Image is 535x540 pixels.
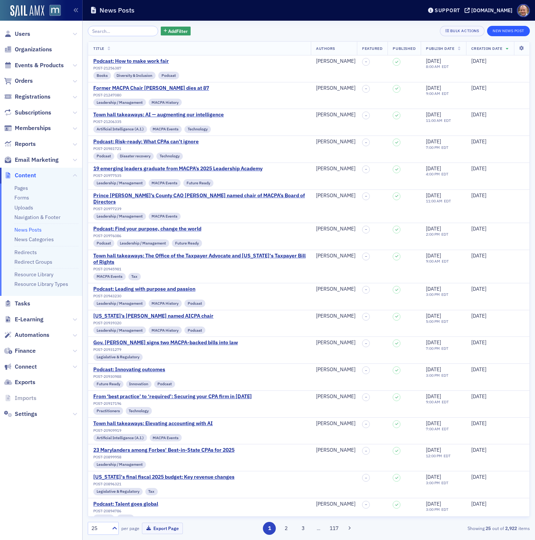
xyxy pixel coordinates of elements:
span: [DATE] [426,500,441,507]
span: Events & Products [15,61,64,69]
span: [DATE] [426,474,441,480]
a: Content [4,171,36,180]
a: Settings [4,410,37,418]
a: Town hall takeaways: Elevating accounting with AI [93,420,213,427]
span: EDT [440,91,449,96]
span: [DATE] [471,366,486,373]
span: Connect [15,363,37,371]
span: [DATE] [426,192,441,199]
span: [DATE] [426,165,441,172]
div: Podcast: Innovating outcomes [93,366,175,373]
a: Exports [4,378,35,386]
div: Podcast [158,72,179,79]
div: 25 [91,524,108,532]
a: [PERSON_NAME] [316,366,355,373]
div: Leadership / Management [93,461,146,468]
div: Podcast [184,300,205,307]
div: MACPA History [149,300,182,307]
span: – [365,287,367,292]
span: [DATE] [471,286,486,292]
div: Leadership / Management [93,327,146,334]
time: 4:00 PM [426,171,440,177]
a: [PERSON_NAME] [316,58,355,65]
span: – [365,422,367,426]
span: … [313,525,324,532]
div: Technology [156,153,183,160]
span: [DATE] [426,447,441,453]
button: AddFilter [161,27,191,36]
span: [DATE] [471,447,486,453]
span: – [365,476,367,480]
div: Leadership / Management [93,99,146,106]
a: Registrations [4,93,51,101]
a: [US_STATE]'s final fiscal 2025 budget: Key revenue changes [93,474,235,481]
div: POST-20894786 [93,509,158,513]
span: – [365,449,367,453]
span: EDT [440,507,448,512]
div: Prince [PERSON_NAME]’s County CAO [PERSON_NAME] named chair of MACPA’s Board of Directors [93,192,306,205]
div: Tax [128,273,141,280]
a: [PERSON_NAME] [316,139,355,145]
span: Add Filter [168,28,188,34]
div: Artificial Intelligence (A.I.) [93,434,147,441]
span: EDT [440,480,448,485]
span: Authors [316,46,335,51]
div: Talent [117,515,135,522]
a: [PERSON_NAME] [316,420,355,427]
time: 5:00 PM [426,319,440,324]
div: Support [435,7,460,14]
span: Registrations [15,93,51,101]
span: Featured [362,46,382,51]
div: [PERSON_NAME] [316,112,355,118]
div: [PERSON_NAME] [316,447,355,454]
h1: News Posts [100,6,135,15]
div: Leadership / Management [117,239,170,247]
a: New News Post [487,27,530,34]
span: – [365,314,367,319]
div: Legislative & Regulatory [93,353,143,361]
div: MACPA Events [93,273,126,280]
span: – [365,254,367,259]
span: Title [93,46,104,51]
span: Email Marketing [15,156,59,164]
a: Redirects [14,249,37,256]
span: Automations [15,331,49,339]
span: EDT [440,259,449,264]
a: SailAMX [10,5,44,17]
a: Former MACPA Chair [PERSON_NAME] dies at 87 [93,85,209,92]
span: Finance [15,347,36,355]
div: [PERSON_NAME] [316,85,355,92]
a: [PERSON_NAME] [316,313,355,319]
a: Finance [4,347,36,355]
span: Content [15,171,36,180]
a: Forms [14,194,29,201]
div: Practitioners [93,407,123,414]
span: Organizations [15,45,52,54]
div: POST-20977239 [93,206,306,211]
span: [DATE] [471,138,486,145]
time: 7:00 PM [426,145,440,150]
a: News Posts [14,226,42,233]
div: POST-20930988 [93,374,175,379]
a: [PERSON_NAME] [316,165,355,172]
span: EDT [440,64,449,69]
span: [DATE] [426,393,441,400]
time: 8:00 AM [426,64,440,69]
span: Orders [15,77,33,85]
img: SailAMX [49,5,61,16]
span: Profile [517,4,530,17]
div: POST-21206335 [93,119,224,124]
a: [PERSON_NAME] [316,192,355,199]
span: – [365,502,367,507]
span: [DATE] [471,58,486,64]
a: From ‘best practice’ to ‘required’: Securing your CPA firm in [DATE] [93,393,252,400]
span: [DATE] [426,366,441,373]
a: Pages [14,185,28,191]
a: Imports [4,394,37,402]
a: View Homepage [44,5,61,17]
div: Podcast: Risk-ready: What CPAs can’t ignore [93,139,199,145]
div: Innovation [126,380,152,388]
input: Search… [88,26,158,36]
